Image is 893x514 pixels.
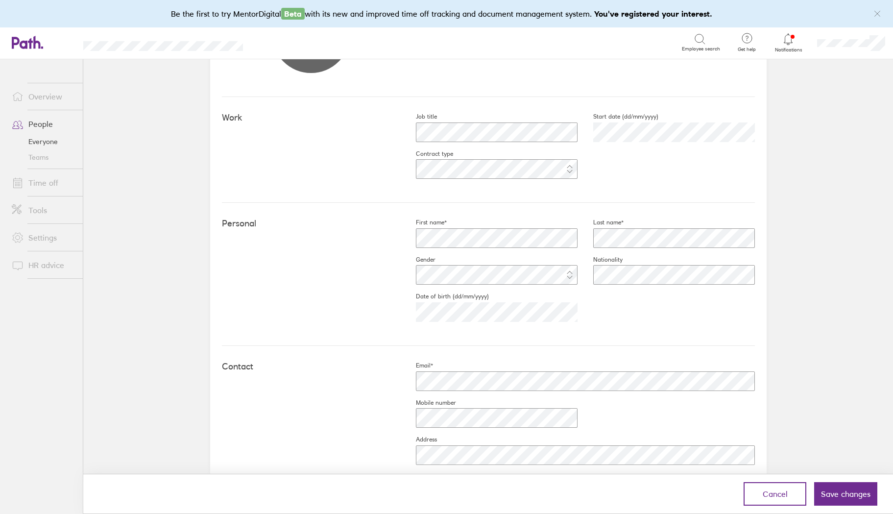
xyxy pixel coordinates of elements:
label: Mobile number [400,399,456,407]
span: Notifications [772,47,804,53]
b: You've registered your interest. [594,9,712,19]
label: Date of birth (dd/mm/yyyy) [400,293,489,300]
a: Notifications [772,32,804,53]
h4: Personal [222,219,400,229]
span: Cancel [763,490,788,498]
a: Everyone [4,134,83,149]
label: Town/city [400,473,441,481]
a: People [4,114,83,134]
label: Gender [400,256,435,264]
button: Save changes [814,482,877,506]
label: Start date (dd/mm/yyyy) [578,113,658,121]
span: Employee search [682,46,720,52]
a: Settings [4,228,83,247]
h4: Contact [222,362,400,372]
label: Nationality [578,256,623,264]
div: Search [269,38,294,47]
label: Job title [400,113,437,121]
a: Teams [4,149,83,165]
label: Postcode [578,473,617,481]
a: Time off [4,173,83,193]
label: Contract type [400,150,453,158]
h4: Work [222,113,400,123]
span: Get help [731,47,763,52]
label: Email* [400,362,433,369]
label: Address [400,436,437,443]
div: Be the first to try MentorDigital with its new and improved time off tracking and document manage... [171,8,722,20]
span: Beta [281,8,305,20]
label: Last name* [578,219,624,226]
span: Save changes [821,490,870,498]
a: Overview [4,87,83,106]
a: Tools [4,200,83,220]
button: Cancel [744,482,806,506]
label: First name* [400,219,447,226]
a: HR advice [4,255,83,275]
